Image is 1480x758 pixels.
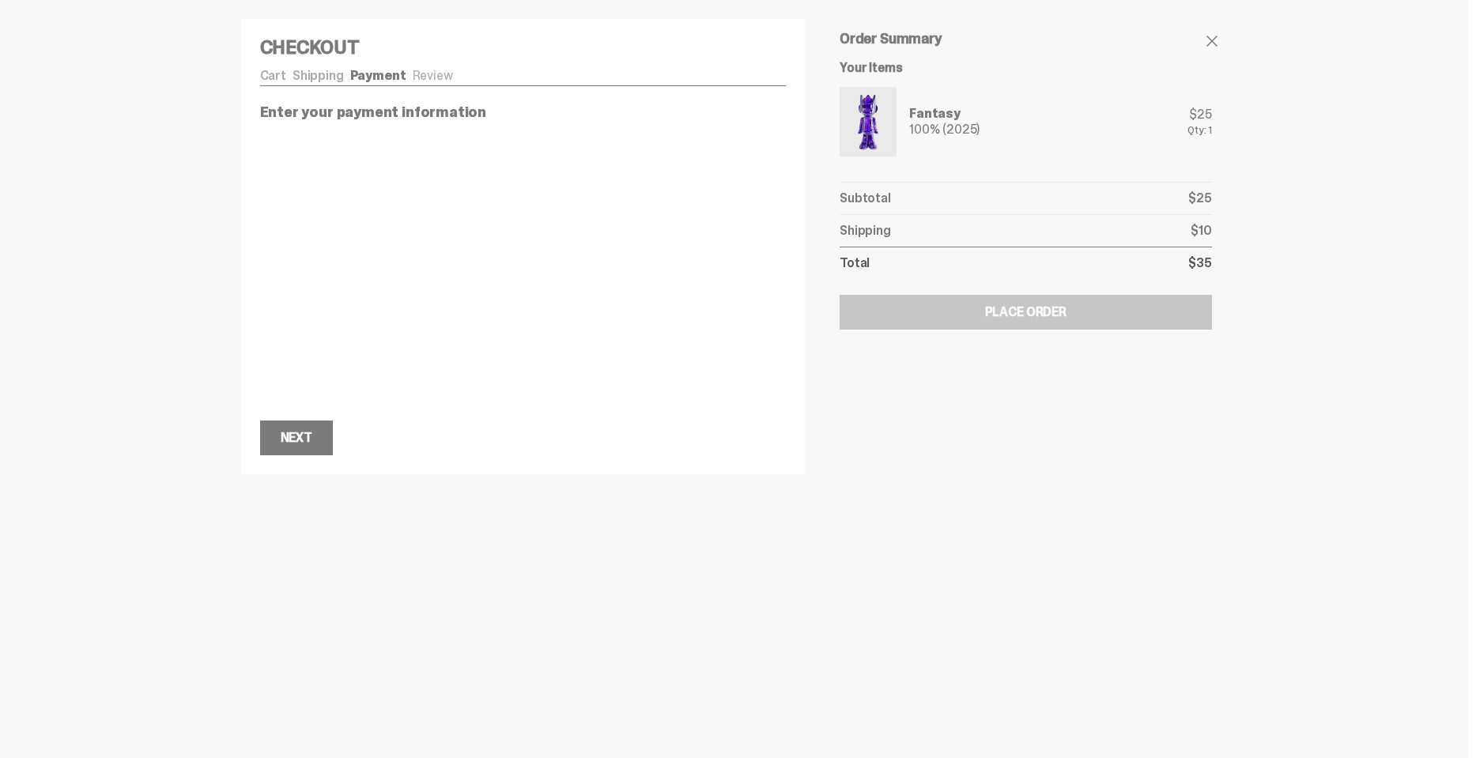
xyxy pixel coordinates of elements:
a: Cart [260,67,286,84]
a: Shipping [293,67,344,84]
div: Next [281,432,312,444]
h6: Your Items [840,62,1211,74]
a: Payment [350,67,406,84]
button: Place Order [840,295,1211,330]
img: Yahoo-HG---1.png [843,90,893,153]
p: Enter your payment information [260,105,787,119]
p: Total [840,257,870,270]
div: Fantasy [909,107,980,120]
p: $25 [1188,192,1212,205]
p: $10 [1191,224,1212,237]
div: 100% (2025) [909,123,980,136]
h5: Order Summary [840,32,1211,46]
iframe: Secure payment input frame [257,129,790,411]
div: Qty: 1 [1187,124,1211,135]
p: $35 [1188,257,1212,270]
div: Place Order [985,306,1067,319]
div: $25 [1187,108,1211,121]
button: Next [260,420,333,455]
p: Shipping [840,224,891,237]
h4: Checkout [260,38,787,57]
p: Subtotal [840,192,891,205]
